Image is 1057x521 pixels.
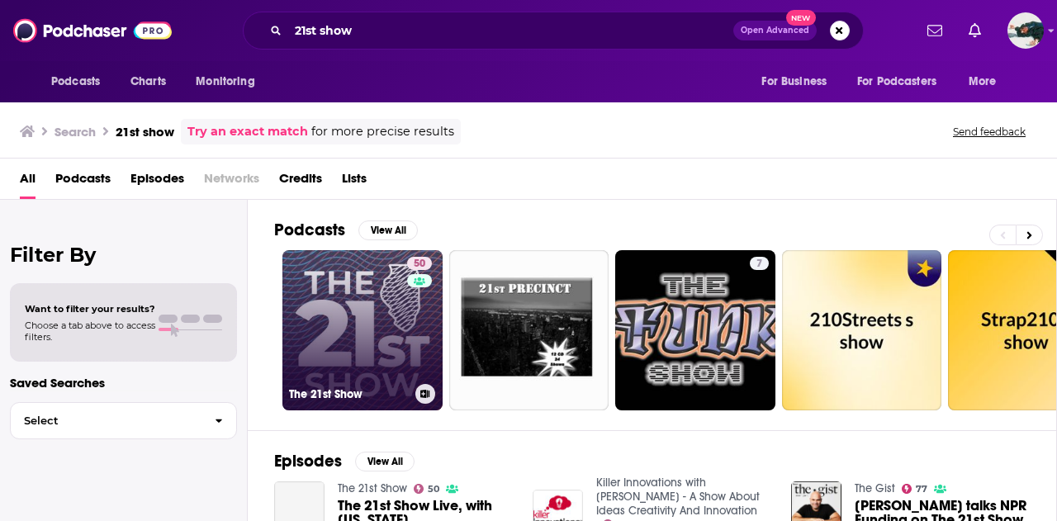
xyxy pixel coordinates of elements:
[355,452,415,471] button: View All
[857,70,936,93] span: For Podcasters
[279,165,322,199] a: Credits
[962,17,988,45] a: Show notifications dropdown
[274,451,415,471] a: EpisodesView All
[786,10,816,26] span: New
[761,70,827,93] span: For Business
[1007,12,1044,49] button: Show profile menu
[13,15,172,46] img: Podchaser - Follow, Share and Rate Podcasts
[196,70,254,93] span: Monitoring
[358,220,418,240] button: View All
[120,66,176,97] a: Charts
[902,484,928,494] a: 77
[10,402,237,439] button: Select
[1007,12,1044,49] img: User Profile
[414,256,425,272] span: 50
[10,243,237,267] h2: Filter By
[414,484,440,494] a: 50
[274,220,345,240] h2: Podcasts
[288,17,733,44] input: Search podcasts, credits, & more...
[10,375,237,391] p: Saved Searches
[916,485,927,493] span: 77
[921,17,949,45] a: Show notifications dropdown
[51,70,100,93] span: Podcasts
[11,415,201,426] span: Select
[733,21,817,40] button: Open AdvancedNew
[615,250,775,410] a: 7
[40,66,121,97] button: open menu
[274,451,342,471] h2: Episodes
[204,165,259,199] span: Networks
[243,12,864,50] div: Search podcasts, credits, & more...
[116,124,174,140] h3: 21st show
[342,165,367,199] a: Lists
[130,165,184,199] a: Episodes
[130,70,166,93] span: Charts
[1007,12,1044,49] span: Logged in as fsg.publicity
[338,481,407,495] a: The 21st Show
[184,66,276,97] button: open menu
[407,257,432,270] a: 50
[289,387,409,401] h3: The 21st Show
[274,220,418,240] a: PodcastsView All
[55,124,96,140] h3: Search
[187,122,308,141] a: Try an exact match
[750,257,769,270] a: 7
[948,125,1031,139] button: Send feedback
[20,165,36,199] a: All
[311,122,454,141] span: for more precise results
[428,485,439,493] span: 50
[846,66,960,97] button: open menu
[596,476,760,518] a: Killer Innovations with Phil McKinney - A Show About Ideas Creativity And Innovation
[55,165,111,199] a: Podcasts
[957,66,1017,97] button: open menu
[750,66,847,97] button: open menu
[282,250,443,410] a: 50The 21st Show
[969,70,997,93] span: More
[756,256,762,272] span: 7
[25,303,155,315] span: Want to filter your results?
[855,481,895,495] a: The Gist
[25,320,155,343] span: Choose a tab above to access filters.
[741,26,809,35] span: Open Advanced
